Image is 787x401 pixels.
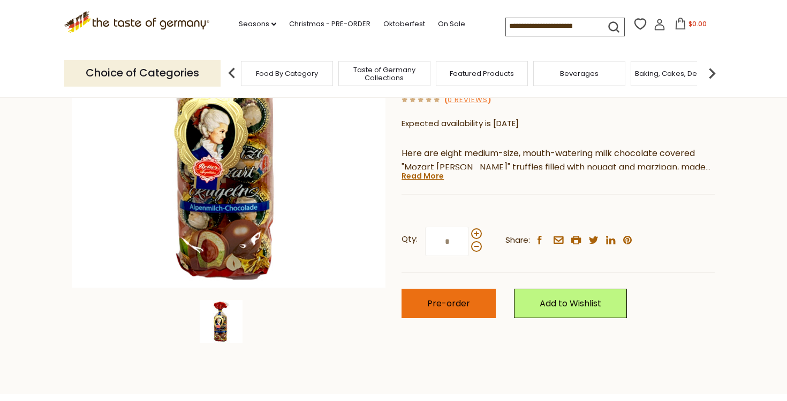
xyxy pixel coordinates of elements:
[668,18,713,34] button: $0.00
[448,95,488,106] a: 0 Reviews
[635,70,718,78] a: Baking, Cakes, Desserts
[425,227,469,256] input: Qty:
[383,18,425,30] a: Oktoberfest
[402,171,444,181] a: Read More
[402,233,418,246] strong: Qty:
[438,18,465,30] a: On Sale
[688,19,707,28] span: $0.00
[289,18,370,30] a: Christmas - PRE-ORDER
[221,63,243,84] img: previous arrow
[342,66,427,82] a: Taste of Germany Collections
[450,70,514,78] a: Featured Products
[402,117,715,130] p: Expected availability is [DATE]
[444,95,491,105] span: ( )
[239,18,276,30] a: Seasons
[200,300,243,343] img: Reber Mozart Kugel "Constanze" Milk Chocolate 8pc. - 5.6 oz.
[505,234,530,247] span: Share:
[256,70,318,78] a: Food By Category
[402,147,710,188] span: Here are eight medium-size, mouth-watering milk chocolate covered "Mozart [PERSON_NAME]" truffles...
[427,297,470,310] span: Pre-order
[514,289,627,318] a: Add to Wishlist
[560,70,599,78] a: Beverages
[402,289,496,318] button: Pre-order
[64,60,221,86] p: Choice of Categories
[701,63,723,84] img: next arrow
